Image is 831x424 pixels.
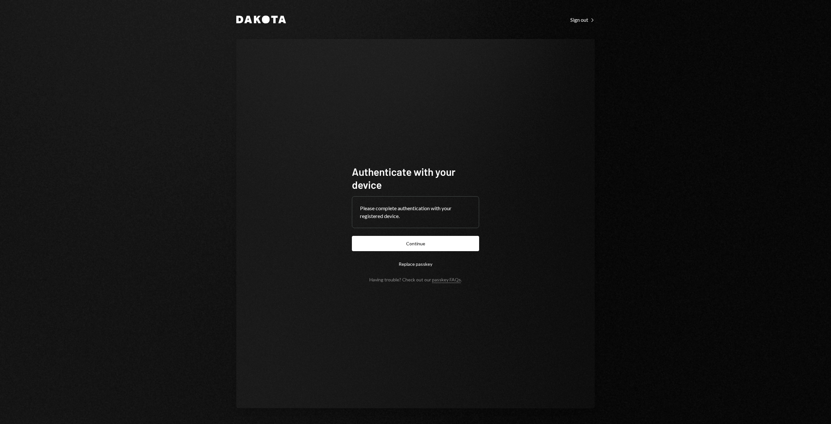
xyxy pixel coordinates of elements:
button: Continue [352,236,479,251]
a: Sign out [570,16,595,23]
div: Having trouble? Check out our . [369,277,462,282]
button: Replace passkey [352,256,479,272]
div: Sign out [570,17,595,23]
div: Please complete authentication with your registered device. [360,204,471,220]
a: passkey FAQs [432,277,461,283]
h1: Authenticate with your device [352,165,479,191]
